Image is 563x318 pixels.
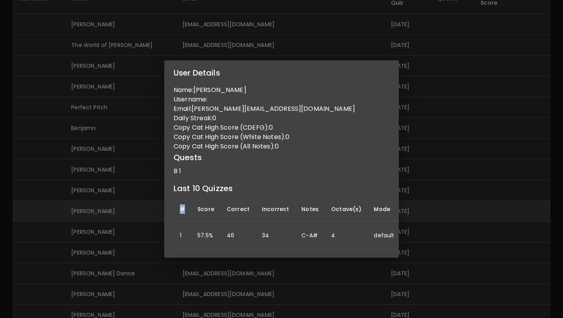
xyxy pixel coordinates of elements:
[325,221,368,249] td: 4
[174,142,389,151] p: Copy Cat High Score (All Notes): 0
[295,197,325,221] th: Notes
[174,182,389,195] h6: Last 10 Quizzes
[325,197,368,221] th: Octave(s)
[174,123,389,132] p: Copy Cat High Score (CDEFG): 0
[174,132,389,142] p: Copy Cat High Score (White Notes): 0
[368,221,400,249] td: default
[174,104,389,114] p: Email: [PERSON_NAME][EMAIL_ADDRESS][DOMAIN_NAME]
[221,197,256,221] th: Correct
[256,197,295,221] th: Incorrect
[191,197,221,221] th: Score
[221,221,256,249] td: 46
[174,221,191,249] td: 1
[256,221,295,249] td: 34
[174,197,191,221] th: #
[191,221,221,249] td: 57.5%
[295,221,325,249] td: C-A#
[174,114,389,123] p: Daily Streak: 0
[174,95,389,104] p: Username:
[174,166,389,176] p: B 1
[174,151,389,164] h6: Quests
[368,197,400,221] th: Mode
[164,60,399,85] h2: User Details
[174,85,389,95] p: Name: [PERSON_NAME]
